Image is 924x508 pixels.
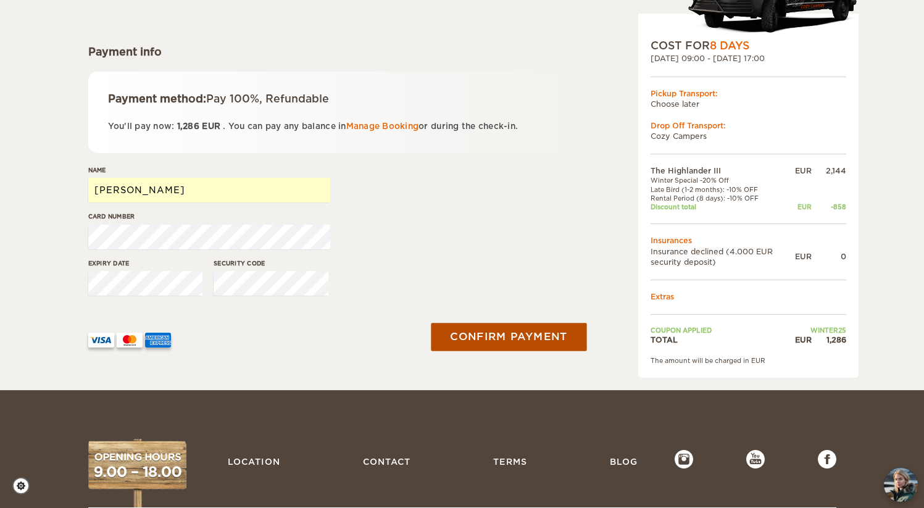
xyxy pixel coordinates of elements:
[214,259,328,268] label: Security code
[812,165,846,176] div: 2,144
[795,251,812,262] div: EUR
[651,291,846,302] td: Extras
[117,333,143,348] img: mastercard
[651,235,846,246] td: Insurances
[651,335,795,345] td: TOTAL
[88,333,114,348] img: VISA
[812,251,846,262] div: 0
[177,122,199,131] span: 1,286
[812,335,846,345] div: 1,286
[88,44,585,59] div: Payment info
[145,333,171,348] img: AMEX
[795,326,846,335] td: WINTER25
[12,477,38,494] a: Cookie settings
[651,131,846,141] td: Cozy Campers
[651,326,795,335] td: Coupon applied
[202,122,220,131] span: EUR
[487,450,533,473] a: Terms
[795,335,812,345] div: EUR
[651,202,795,211] td: Discount total
[88,259,203,268] label: Expiry date
[222,450,286,473] a: Location
[884,468,918,502] img: Freyja at Cozy Campers
[812,202,846,211] div: -858
[651,246,795,267] td: Insurance declined (4.000 EUR security deposit)
[651,165,795,176] td: The Highlander III
[651,120,846,131] div: Drop Off Transport:
[710,40,749,52] span: 8 Days
[651,194,795,202] td: Rental Period (8 days): -10% OFF
[651,176,795,185] td: Winter Special -20% Off
[108,119,565,133] p: You'll pay now: . You can pay any balance in or during the check-in.
[651,38,846,53] div: COST FOR
[795,165,812,176] div: EUR
[651,356,846,365] div: The amount will be charged in EUR
[357,450,417,473] a: Contact
[206,93,329,105] span: Pay 100%, Refundable
[651,53,846,64] div: [DATE] 09:00 - [DATE] 17:00
[604,450,644,473] a: Blog
[651,99,846,109] td: Choose later
[884,468,918,502] button: chat-button
[651,185,795,194] td: Late Bird (1-2 months): -10% OFF
[431,323,587,351] button: Confirm payment
[88,165,330,175] label: Name
[651,88,846,99] div: Pickup Transport:
[88,212,330,221] label: Card number
[346,122,419,131] a: Manage Booking
[108,91,565,106] div: Payment method:
[795,202,812,211] div: EUR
